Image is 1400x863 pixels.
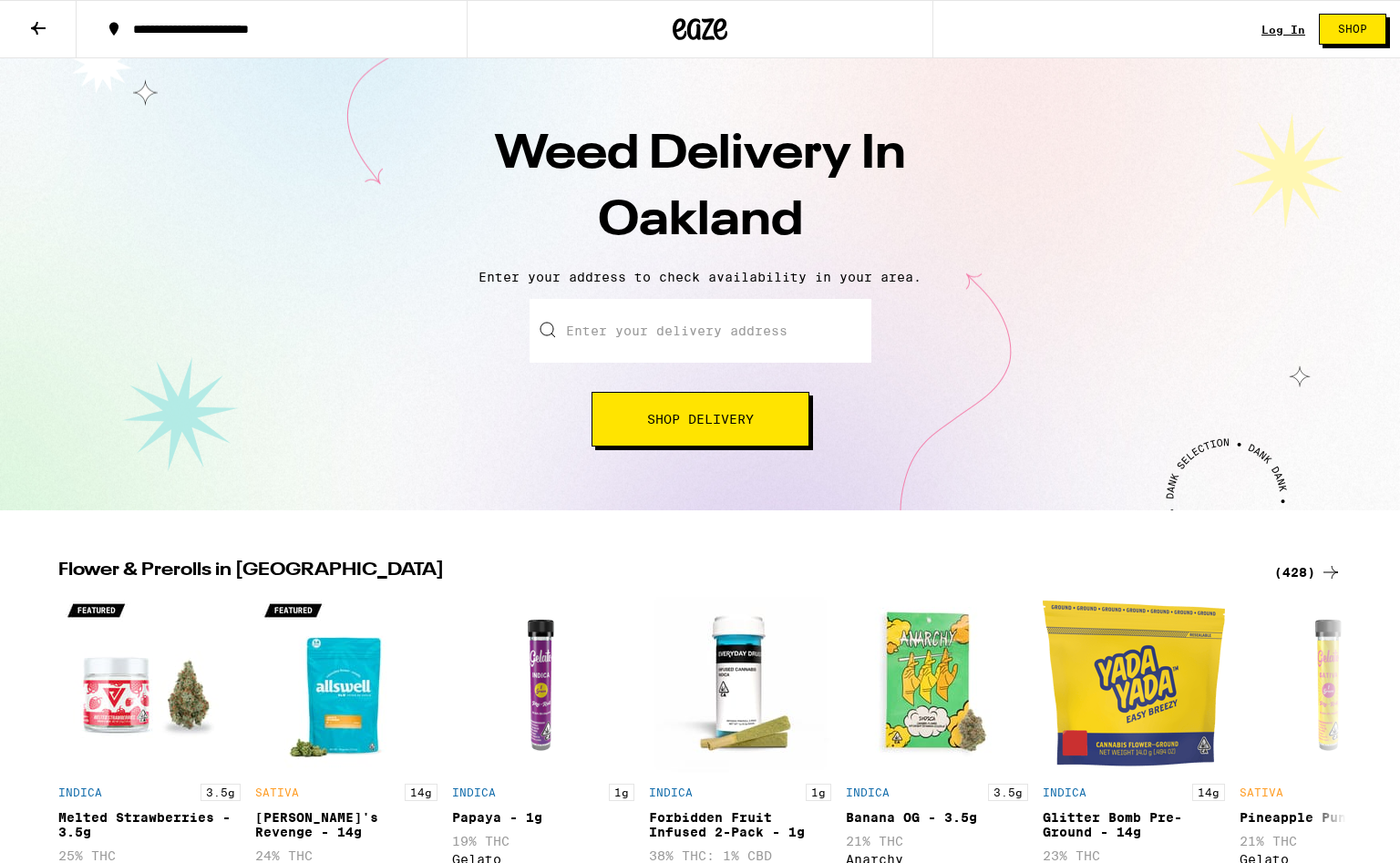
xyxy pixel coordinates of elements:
[381,122,1019,255] h1: Weed Delivery In
[452,834,634,848] p: 19% THC
[201,784,241,801] p: 3.5g
[58,786,102,798] p: INDICA
[58,848,241,863] p: 25% THC
[530,299,871,363] input: Enter your delivery address
[452,810,634,825] div: Papaya - 1g
[598,198,803,245] span: Oakland
[1261,24,1305,36] a: Log In
[649,848,831,863] p: 38% THC: 1% CBD
[255,786,299,798] p: SATIVA
[1043,810,1225,839] div: Glitter Bomb Pre-Ground - 14g
[846,786,890,798] p: INDICA
[846,810,1028,825] div: Banana OG - 3.5g
[846,592,1028,775] img: Anarchy - Banana OG - 3.5g
[846,834,1028,848] p: 21% THC
[452,592,634,775] img: Gelato - Papaya - 1g
[58,592,241,775] img: Ember Valley - Melted Strawberries - 3.5g
[1274,561,1342,583] a: (428)
[649,810,831,839] div: Forbidden Fruit Infused 2-Pack - 1g
[405,784,437,801] p: 14g
[592,392,809,447] button: Shop Delivery
[1319,14,1386,45] button: Shop
[1338,24,1367,35] span: Shop
[988,784,1028,801] p: 3.5g
[1043,592,1225,775] img: Yada Yada - Glitter Bomb Pre-Ground - 14g
[649,592,831,775] img: Everyday - Forbidden Fruit Infused 2-Pack - 1g
[58,810,241,839] div: Melted Strawberries - 3.5g
[1192,784,1225,801] p: 14g
[1043,786,1086,798] p: INDICA
[1305,14,1400,45] a: Shop
[1043,848,1225,863] p: 23% THC
[255,592,437,775] img: Allswell - Jack's Revenge - 14g
[452,786,496,798] p: INDICA
[18,270,1382,284] p: Enter your address to check availability in your area.
[609,784,634,801] p: 1g
[58,561,1252,583] h2: Flower & Prerolls in [GEOGRAPHIC_DATA]
[647,413,754,426] span: Shop Delivery
[255,810,437,839] div: [PERSON_NAME]'s Revenge - 14g
[1240,786,1283,798] p: SATIVA
[649,786,693,798] p: INDICA
[806,784,831,801] p: 1g
[255,848,437,863] p: 24% THC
